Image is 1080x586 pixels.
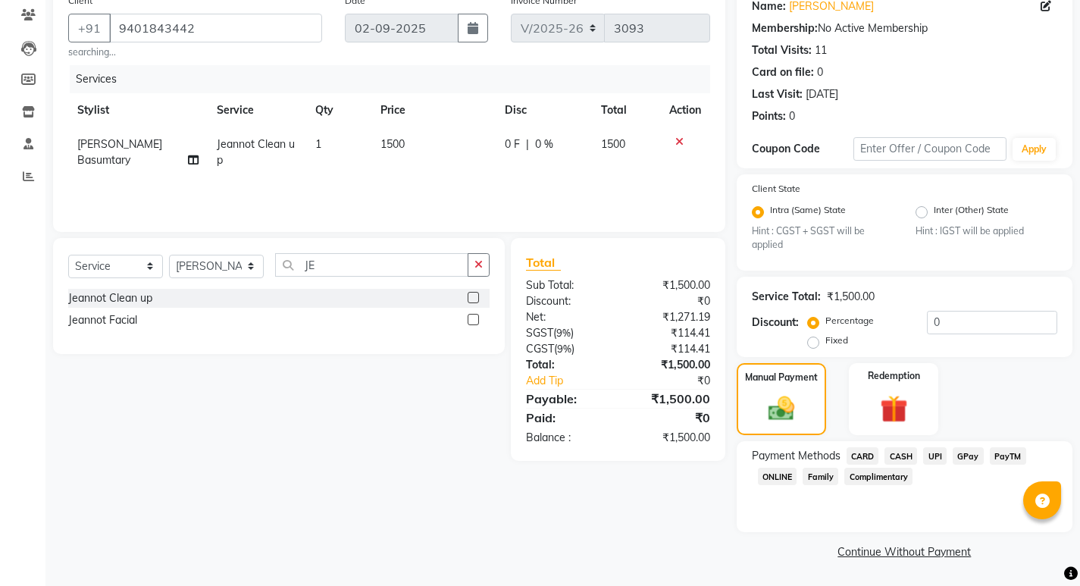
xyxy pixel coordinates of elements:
[618,277,721,293] div: ₹1,500.00
[884,447,917,465] span: CASH
[825,314,874,327] label: Percentage
[371,93,495,127] th: Price
[752,141,853,157] div: Coupon Code
[315,137,321,151] span: 1
[752,289,821,305] div: Service Total:
[758,468,797,485] span: ONLINE
[817,64,823,80] div: 0
[803,468,838,485] span: Family
[872,392,916,426] img: _gift.svg
[515,373,635,389] a: Add Tip
[618,325,721,341] div: ₹114.41
[752,182,800,196] label: Client State
[618,357,721,373] div: ₹1,500.00
[745,371,818,384] label: Manual Payment
[515,357,618,373] div: Total:
[740,544,1069,560] a: Continue Without Payment
[515,341,618,357] div: ( )
[1013,138,1056,161] button: Apply
[844,468,913,485] span: Complimentary
[208,93,306,127] th: Service
[618,293,721,309] div: ₹0
[752,64,814,80] div: Card on file:
[68,45,322,59] small: searching...
[618,341,721,357] div: ₹114.41
[752,42,812,58] div: Total Visits:
[752,224,894,252] small: Hint : CGST + SGST will be applied
[526,255,561,271] span: Total
[306,93,372,127] th: Qty
[557,343,571,355] span: 9%
[847,447,879,465] span: CARD
[853,137,1006,161] input: Enter Offer / Coupon Code
[618,430,721,446] div: ₹1,500.00
[789,108,795,124] div: 0
[515,325,618,341] div: ( )
[68,93,208,127] th: Stylist
[752,315,799,331] div: Discount:
[827,289,875,305] div: ₹1,500.00
[217,137,295,167] span: Jeannot Clean up
[505,136,520,152] span: 0 F
[515,293,618,309] div: Discount:
[752,448,841,464] span: Payment Methods
[618,390,721,408] div: ₹1,500.00
[953,447,984,465] span: GPay
[752,86,803,102] div: Last Visit:
[380,137,405,151] span: 1500
[68,14,111,42] button: +91
[275,253,468,277] input: Search or Scan
[760,393,803,424] img: _cash.svg
[592,93,659,127] th: Total
[109,14,322,42] input: Search by Name/Mobile/Email/Code
[535,136,553,152] span: 0 %
[496,93,593,127] th: Disc
[770,203,846,221] label: Intra (Same) State
[618,309,721,325] div: ₹1,271.19
[515,390,618,408] div: Payable:
[618,409,721,427] div: ₹0
[752,20,1057,36] div: No Active Membership
[515,409,618,427] div: Paid:
[635,373,722,389] div: ₹0
[601,137,625,151] span: 1500
[526,342,554,356] span: CGST
[68,290,152,306] div: Jeannot Clean up
[916,224,1057,238] small: Hint : IGST will be applied
[806,86,838,102] div: [DATE]
[815,42,827,58] div: 11
[868,369,920,383] label: Redemption
[934,203,1009,221] label: Inter (Other) State
[923,447,947,465] span: UPI
[752,108,786,124] div: Points:
[660,93,710,127] th: Action
[526,326,553,340] span: SGST
[515,309,618,325] div: Net:
[515,430,618,446] div: Balance :
[752,20,818,36] div: Membership:
[68,312,137,328] div: Jeannot Facial
[70,65,722,93] div: Services
[77,137,162,167] span: [PERSON_NAME] Basumtary
[515,277,618,293] div: Sub Total:
[526,136,529,152] span: |
[990,447,1026,465] span: PayTM
[556,327,571,339] span: 9%
[825,334,848,347] label: Fixed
